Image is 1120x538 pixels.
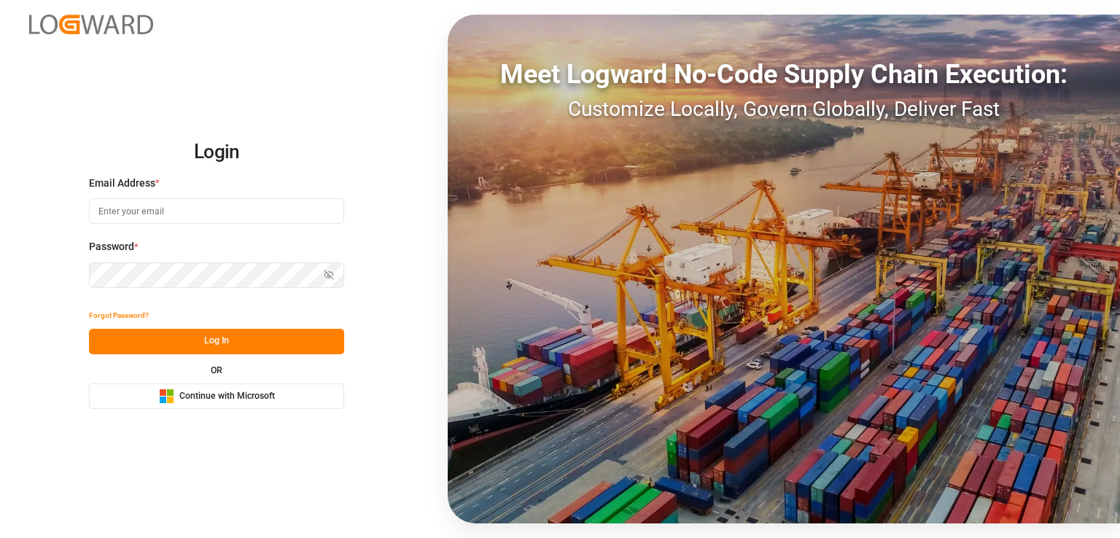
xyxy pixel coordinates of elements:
img: Logward_new_orange.png [29,15,153,34]
span: Password [89,239,134,254]
h2: Login [89,129,344,176]
small: OR [211,366,222,375]
button: Forgot Password? [89,303,149,329]
div: Customize Locally, Govern Globally, Deliver Fast [448,94,1120,125]
div: Meet Logward No-Code Supply Chain Execution: [448,55,1120,94]
input: Enter your email [89,198,344,224]
span: Email Address [89,176,155,191]
span: Continue with Microsoft [179,390,275,403]
button: Log In [89,329,344,354]
button: Continue with Microsoft [89,383,344,409]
